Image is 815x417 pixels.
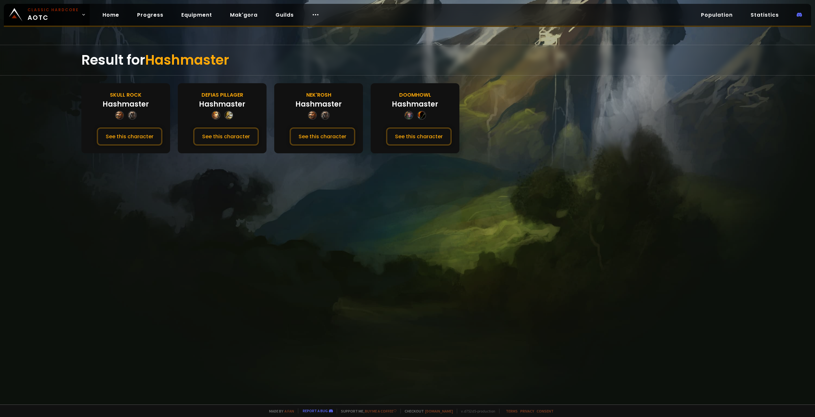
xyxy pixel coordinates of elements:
small: Classic Hardcore [28,7,79,13]
a: Equipment [176,8,217,21]
div: Hashmaster [103,99,149,109]
span: Made by [265,409,294,413]
a: Classic HardcoreAOTC [4,4,90,26]
a: Privacy [520,409,534,413]
button: See this character [193,127,259,146]
div: Hashmaster [295,99,342,109]
div: Doomhowl [399,91,431,99]
a: Guilds [270,8,299,21]
a: Consent [537,409,554,413]
a: Report a bug [303,408,328,413]
button: See this character [386,127,452,146]
div: Hashmaster [392,99,438,109]
a: Mak'gora [225,8,263,21]
div: Hashmaster [199,99,245,109]
span: AOTC [28,7,79,22]
div: Skull Rock [110,91,142,99]
a: Population [696,8,738,21]
a: a fan [284,409,294,413]
a: [DOMAIN_NAME] [425,409,453,413]
a: Progress [132,8,169,21]
span: Support me, [337,409,397,413]
a: Buy me a coffee [365,409,397,413]
a: Home [97,8,124,21]
span: Hashmaster [145,51,229,69]
span: v. d752d5 - production [457,409,495,413]
button: See this character [97,127,162,146]
div: Nek'Rosh [306,91,331,99]
div: Result for [81,45,733,75]
span: Checkout [400,409,453,413]
a: Statistics [745,8,784,21]
button: See this character [290,127,355,146]
a: Terms [506,409,518,413]
div: Defias Pillager [202,91,243,99]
